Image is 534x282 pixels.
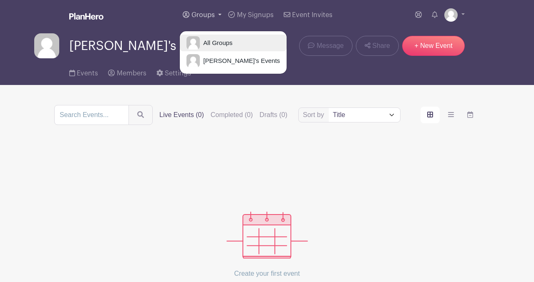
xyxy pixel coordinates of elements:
[303,110,327,120] label: Sort by
[117,70,146,77] span: Members
[227,212,308,259] img: events_empty-56550af544ae17c43cc50f3ebafa394433d06d5f1891c01edc4b5d1d59cfda54.svg
[356,36,399,56] a: Share
[159,110,287,120] div: filters
[237,12,274,18] span: My Signups
[156,58,191,85] a: Settings
[165,70,191,77] span: Settings
[211,110,253,120] label: Completed (0)
[259,110,287,120] label: Drafts (0)
[200,56,280,66] span: [PERSON_NAME]'s Events
[444,8,458,22] img: default-ce2991bfa6775e67f084385cd625a349d9dcbb7a52a09fb2fda1e96e2d18dcdb.png
[159,110,204,120] label: Live Events (0)
[186,54,200,67] img: default-ce2991bfa6775e67f084385cd625a349d9dcbb7a52a09fb2fda1e96e2d18dcdb.png
[69,39,218,53] span: [PERSON_NAME]'s Events
[108,58,146,85] a: Members
[317,41,344,51] span: Message
[180,52,287,69] a: [PERSON_NAME]'s Events
[299,36,352,56] a: Message
[180,35,287,51] a: All Groups
[54,105,129,125] input: Search Events...
[69,13,103,20] img: logo_white-6c42ec7e38ccf1d336a20a19083b03d10ae64f83f12c07503d8b9e83406b4c7d.svg
[200,38,232,48] span: All Groups
[191,12,215,18] span: Groups
[421,107,480,123] div: order and view
[69,58,98,85] a: Events
[292,12,332,18] span: Event Invites
[186,36,200,50] img: default-ce2991bfa6775e67f084385cd625a349d9dcbb7a52a09fb2fda1e96e2d18dcdb.png
[34,33,59,58] img: default-ce2991bfa6775e67f084385cd625a349d9dcbb7a52a09fb2fda1e96e2d18dcdb.png
[372,41,390,51] span: Share
[77,70,98,77] span: Events
[402,36,465,56] a: + New Event
[179,31,287,74] div: Groups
